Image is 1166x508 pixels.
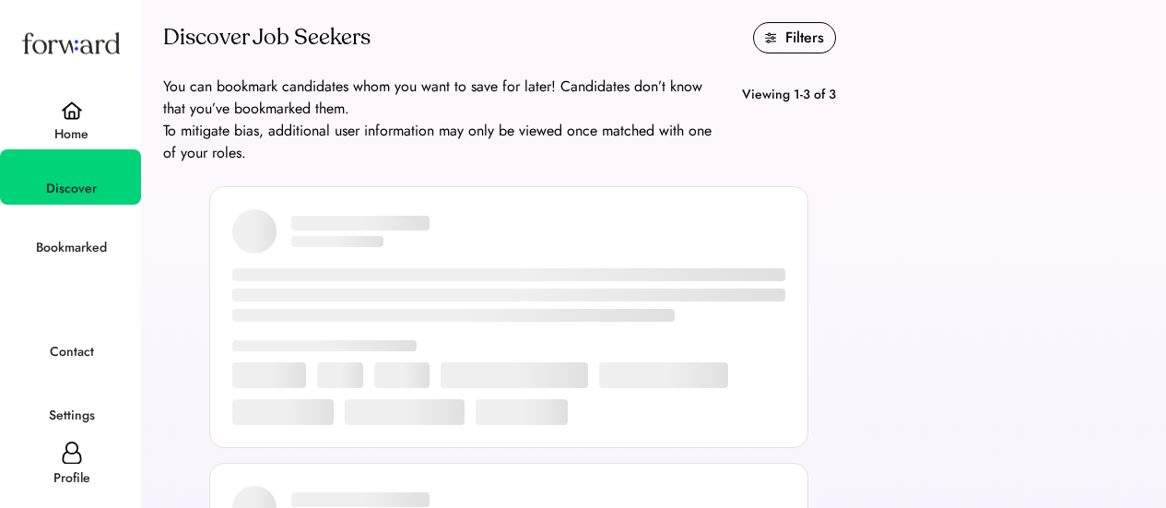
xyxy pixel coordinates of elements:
[163,76,723,164] div: You can bookmark candidates whom you want to save for later! Candidates don’t know that you’ve bo...
[65,212,79,233] img: yH5BAEAAAAALAAAAAABAAEAAAIBRAA7
[50,341,94,363] div: Contact
[53,467,90,490] div: Profile
[49,405,95,427] div: Settings
[54,124,88,146] div: Home
[61,378,83,402] img: yH5BAEAAAAALAAAAAABAAEAAAIBRAA7
[61,101,83,120] img: home.svg
[36,237,107,259] div: Bookmarked
[61,313,83,337] img: yH5BAEAAAAALAAAAAABAAEAAAIBRAA7
[742,85,836,104] div: Viewing 1-3 of 3
[46,178,97,200] div: Discover
[63,159,81,175] img: yH5BAEAAAAALAAAAAABAAEAAAIBRAA7
[785,27,824,49] div: Filters
[163,23,371,53] div: Discover Job Seekers
[765,32,776,43] img: filters.svg
[18,15,124,71] img: Forward logo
